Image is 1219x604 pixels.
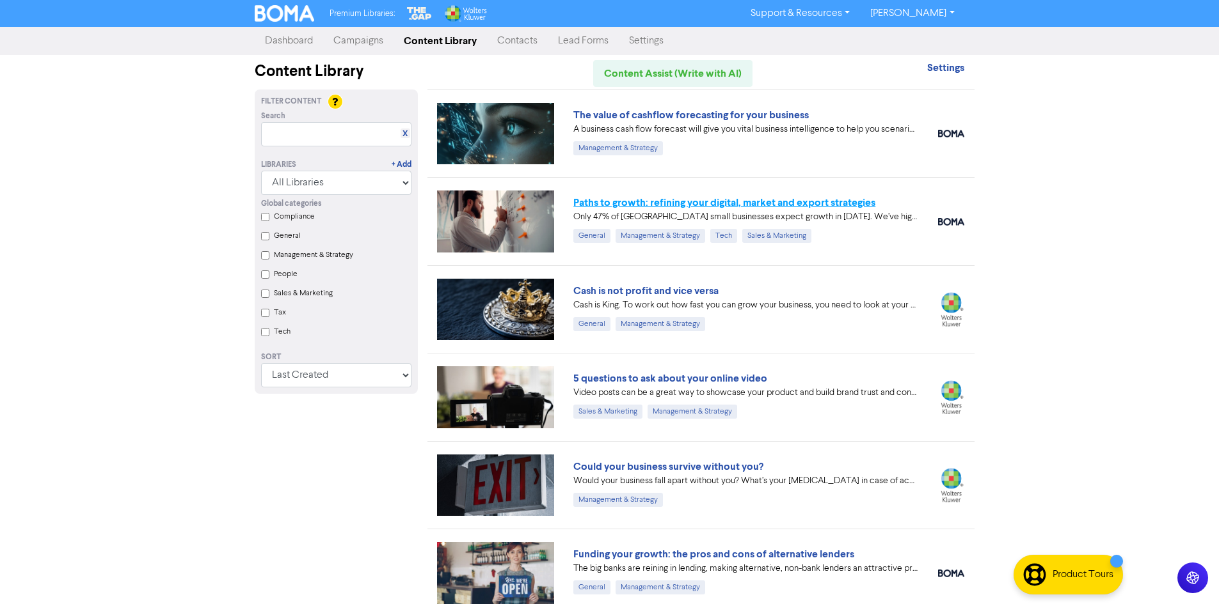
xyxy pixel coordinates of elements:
label: Management & Strategy [274,249,353,261]
a: Settings [619,28,674,54]
div: Management & Strategy [616,229,705,243]
label: Compliance [274,211,315,222]
a: Dashboard [255,28,323,54]
a: Content Library [394,28,487,54]
div: The big banks are reining in lending, making alternative, non-bank lenders an attractive proposit... [573,562,919,575]
div: Tech [710,229,737,243]
a: Lead Forms [548,28,619,54]
div: Content Library [255,60,418,83]
div: General [573,580,610,594]
a: Cash is not profit and vice versa [573,284,719,297]
a: Support & Resources [740,3,860,24]
a: Could your business survive without you? [573,460,763,473]
div: Video posts can be a great way to showcase your product and build brand trust and connections wit... [573,386,919,399]
span: Search [261,111,285,122]
img: boma [938,569,964,577]
span: Premium Libraries: [330,10,395,18]
div: Only 47% of New Zealand small businesses expect growth in 2025. We’ve highlighted four key ways y... [573,210,919,224]
div: Management & Strategy [648,405,737,419]
div: A business cash flow forecast will give you vital business intelligence to help you scenario-plan... [573,123,919,136]
img: wolterskluwer [938,468,964,502]
a: 5 questions to ask about your online video [573,372,767,385]
img: Wolters Kluwer [443,5,487,22]
a: X [402,129,408,139]
label: Tax [274,307,286,318]
a: Settings [927,63,964,74]
div: Management & Strategy [616,580,705,594]
div: General [573,229,610,243]
div: Would your business fall apart without you? What’s your Plan B in case of accident, illness, or j... [573,474,919,488]
a: The value of cashflow forecasting for your business [573,109,809,121]
a: Paths to growth: refining your digital, market and export strategies [573,196,875,209]
div: Sales & Marketing [742,229,811,243]
iframe: Chat Widget [1155,543,1219,604]
label: Tech [274,326,291,337]
img: The Gap [405,5,433,22]
div: Libraries [261,159,296,171]
a: Content Assist (Write with AI) [593,60,753,87]
a: [PERSON_NAME] [860,3,964,24]
a: + Add [392,159,411,171]
div: Cash is King. To work out how fast you can grow your business, you need to look at your projected... [573,298,919,312]
a: Campaigns [323,28,394,54]
div: Global categories [261,198,411,210]
label: General [274,230,301,242]
img: boma_accounting [938,130,964,137]
strong: Settings [927,61,964,74]
div: Management & Strategy [573,141,663,155]
div: Sort [261,352,411,363]
img: wolterskluwer [938,292,964,326]
label: People [274,268,298,280]
div: Management & Strategy [573,493,663,507]
a: Funding your growth: the pros and cons of alternative lenders [573,548,854,561]
div: Filter Content [261,96,411,107]
img: BOMA Logo [255,5,315,22]
a: Contacts [487,28,548,54]
div: General [573,317,610,331]
img: wolters_kluwer [938,380,964,414]
img: boma [938,218,964,226]
div: Sales & Marketing [573,405,642,419]
label: Sales & Marketing [274,288,333,299]
div: Management & Strategy [616,317,705,331]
